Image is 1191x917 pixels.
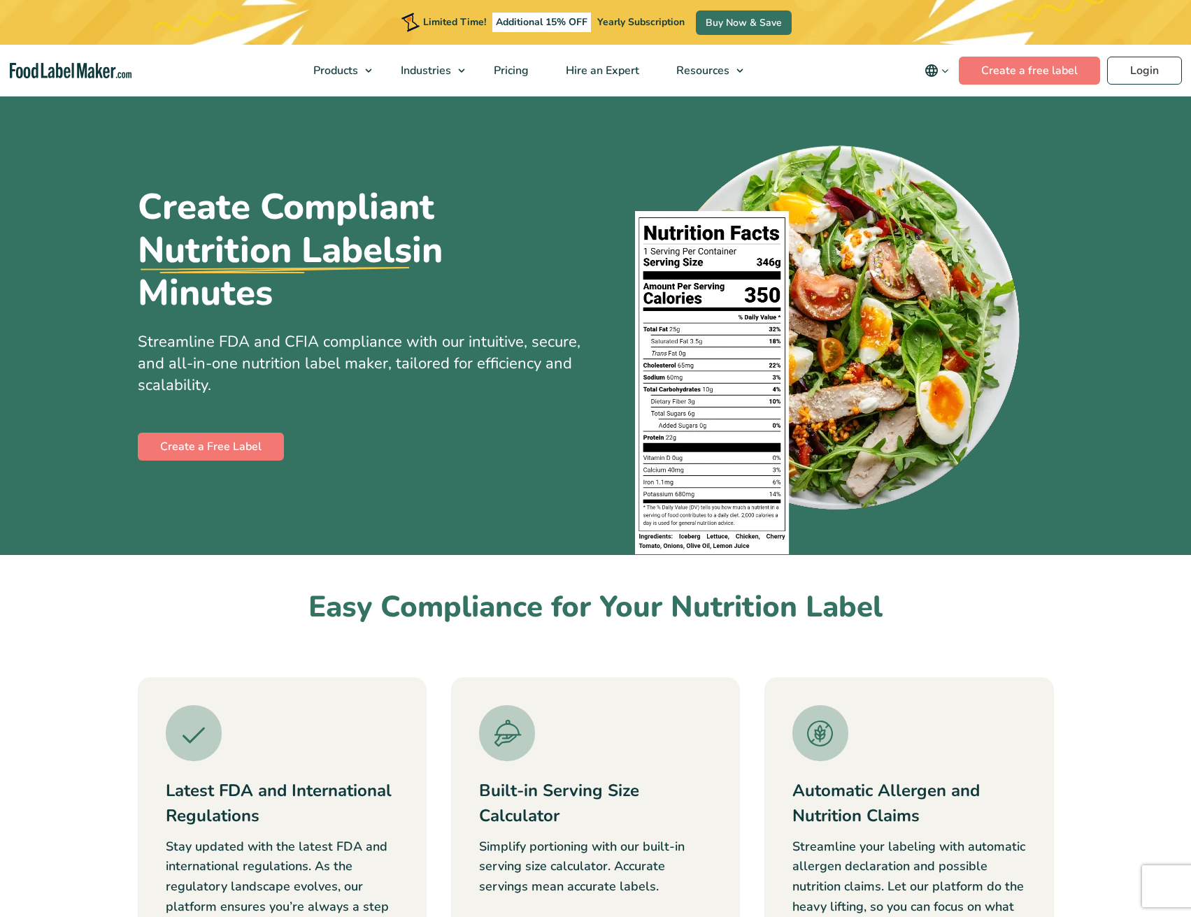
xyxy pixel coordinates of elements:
h3: Automatic Allergen and Nutrition Claims [792,778,1025,828]
a: Create a free label [959,57,1100,85]
img: A plate of food with a nutrition facts label on top of it. [635,136,1025,555]
h1: Create Compliant in Minutes [138,186,571,315]
button: Change language [915,57,959,85]
u: Nutrition Labels [138,229,412,272]
a: Buy Now & Save [696,10,792,35]
a: Products [295,45,379,96]
h3: Latest FDA and International Regulations [166,778,399,828]
h3: Built-in Serving Size Calculator [479,778,712,828]
img: A green tick icon. [166,705,222,761]
span: Limited Time! [423,15,486,29]
p: Simplify portioning with our built-in serving size calculator. Accurate servings mean accurate la... [479,837,712,897]
a: Food Label Maker homepage [10,63,132,79]
span: Additional 15% OFF [492,13,591,32]
h2: Easy Compliance for Your Nutrition Label [138,589,1054,627]
a: Login [1107,57,1182,85]
a: Pricing [476,45,544,96]
span: Industries [397,63,452,78]
span: Resources [672,63,731,78]
a: Resources [658,45,750,96]
span: Hire an Expert [562,63,641,78]
a: Hire an Expert [548,45,655,96]
span: Streamline FDA and CFIA compliance with our intuitive, secure, and all-in-one nutrition label mak... [138,331,580,396]
span: Products [309,63,359,78]
a: Industries [383,45,472,96]
span: Yearly Subscription [597,15,685,29]
a: Create a Free Label [138,433,284,461]
span: Pricing [490,63,530,78]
